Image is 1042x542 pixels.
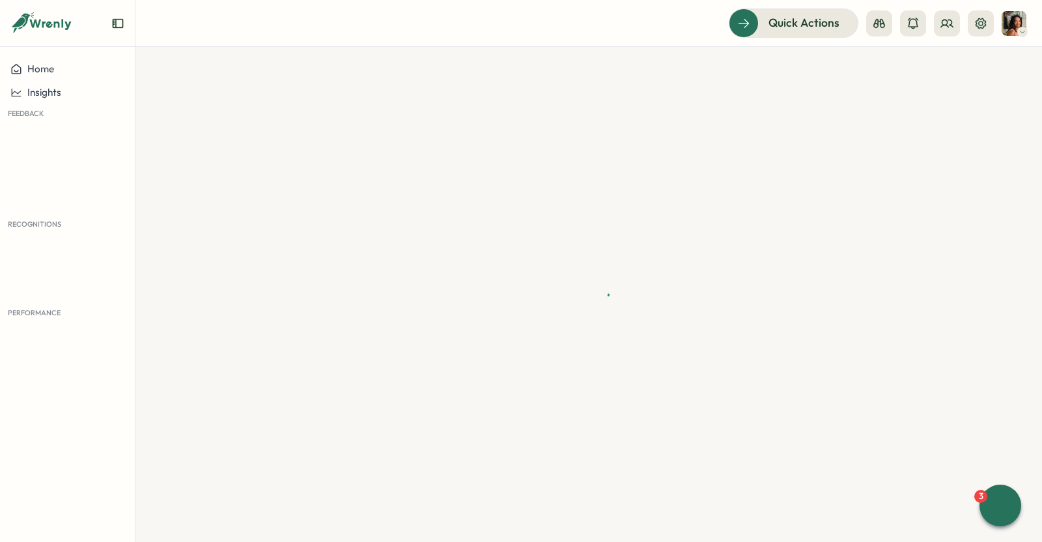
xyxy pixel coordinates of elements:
[1002,11,1026,36] img: Viveca Riley
[768,14,839,31] span: Quick Actions
[974,490,987,503] div: 3
[27,63,54,75] span: Home
[111,17,124,30] button: Expand sidebar
[729,8,858,37] button: Quick Actions
[979,485,1021,526] button: 3
[27,86,61,98] span: Insights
